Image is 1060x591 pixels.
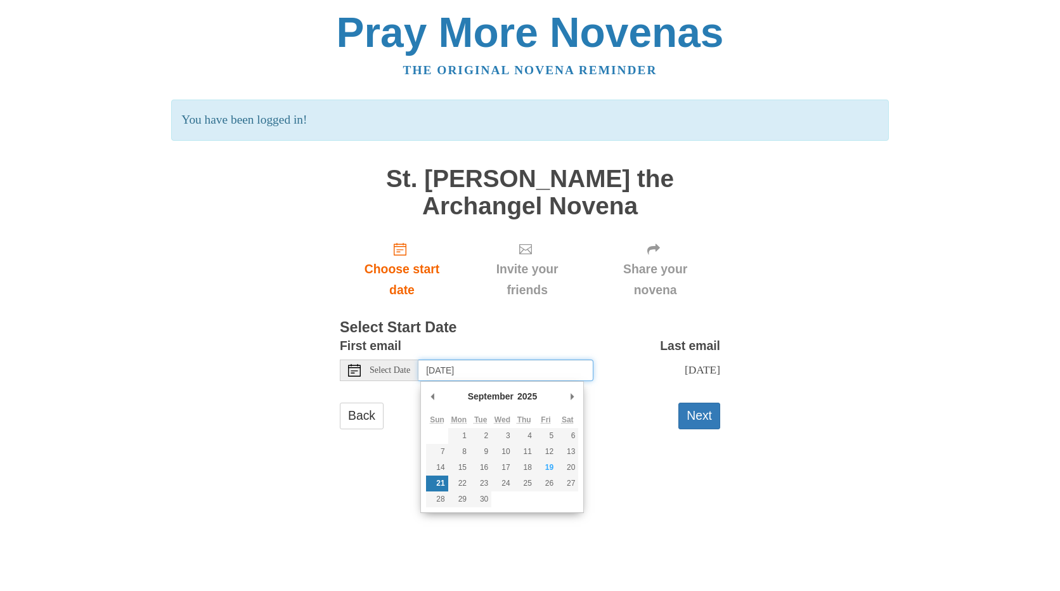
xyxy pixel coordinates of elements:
button: 15 [448,460,470,476]
button: Previous Month [426,387,439,406]
abbr: Monday [451,415,467,424]
button: 29 [448,491,470,507]
button: 6 [557,428,578,444]
h1: St. [PERSON_NAME] the Archangel Novena [340,166,720,219]
div: September [466,387,515,406]
button: 5 [535,428,557,444]
h3: Select Start Date [340,320,720,336]
div: Click "Next" to confirm your start date first. [590,232,720,308]
abbr: Sunday [430,415,444,424]
button: 1 [448,428,470,444]
span: Share your novena [603,259,708,301]
button: 14 [426,460,448,476]
button: 7 [426,444,448,460]
button: 30 [470,491,491,507]
button: 28 [426,491,448,507]
button: 3 [491,428,513,444]
div: 2025 [515,387,539,406]
span: Invite your friends [477,259,578,301]
button: 21 [426,476,448,491]
button: 25 [514,476,535,491]
label: First email [340,335,401,356]
input: Use the arrow keys to pick a date [418,360,593,381]
label: Last email [660,335,720,356]
span: Choose start date [352,259,451,301]
button: 18 [514,460,535,476]
abbr: Friday [541,415,550,424]
button: 16 [470,460,491,476]
abbr: Tuesday [474,415,487,424]
button: 27 [557,476,578,491]
a: Pray More Novenas [337,9,724,56]
a: Choose start date [340,232,464,308]
button: 13 [557,444,578,460]
button: 4 [514,428,535,444]
button: 17 [491,460,513,476]
button: 11 [514,444,535,460]
a: Back [340,403,384,429]
div: Click "Next" to confirm your start date first. [464,232,590,308]
button: 8 [448,444,470,460]
button: 20 [557,460,578,476]
button: Next [678,403,720,429]
button: 9 [470,444,491,460]
abbr: Wednesday [494,415,510,424]
button: 2 [470,428,491,444]
span: [DATE] [685,363,720,376]
button: 19 [535,460,557,476]
button: 24 [491,476,513,491]
p: You have been logged in! [171,100,888,141]
button: 26 [535,476,557,491]
button: Next Month [566,387,578,406]
button: 12 [535,444,557,460]
span: Select Date [370,366,410,375]
button: 23 [470,476,491,491]
button: 22 [448,476,470,491]
button: 10 [491,444,513,460]
a: The original novena reminder [403,63,657,77]
abbr: Thursday [517,415,531,424]
abbr: Saturday [562,415,574,424]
